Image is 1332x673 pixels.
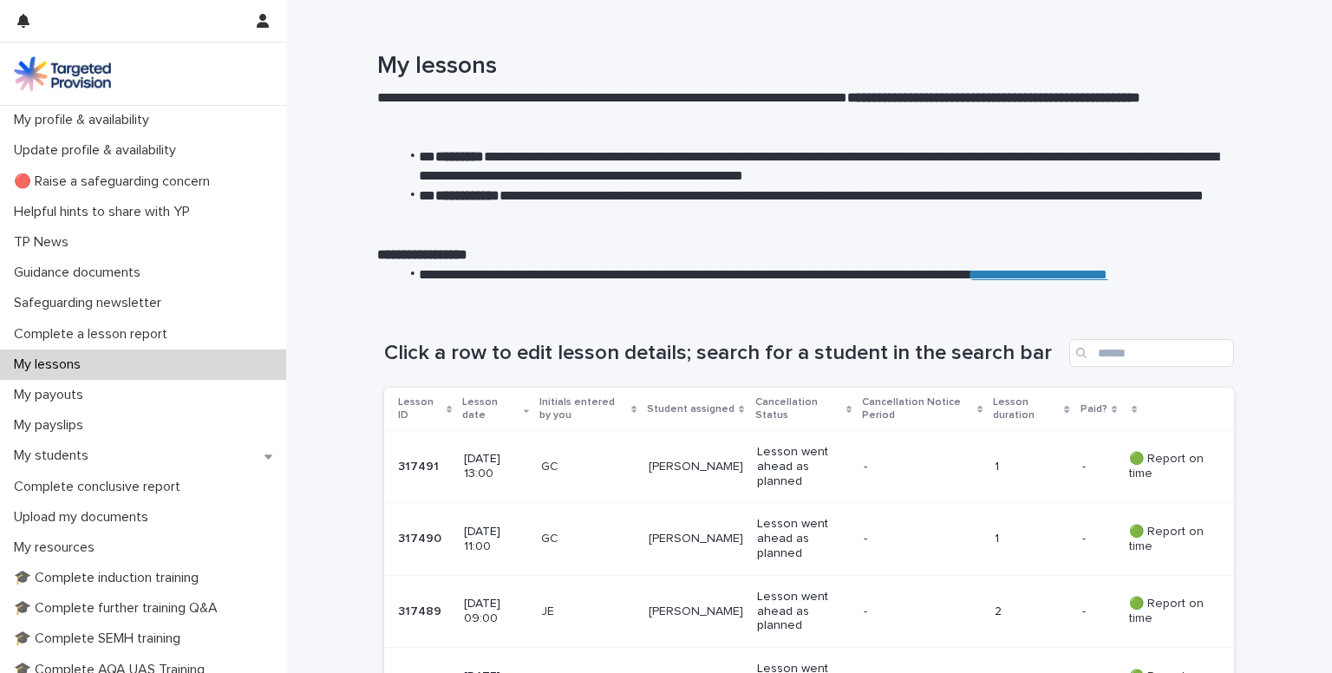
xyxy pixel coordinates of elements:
[464,452,527,481] p: [DATE] 13:00
[995,604,1068,619] p: 2
[398,528,445,546] p: 317490
[7,234,82,251] p: TP News
[7,448,102,464] p: My students
[864,604,960,619] p: -
[995,460,1068,474] p: 1
[864,532,960,546] p: -
[7,417,97,434] p: My payslips
[7,204,204,220] p: Helpful hints to share with YP
[384,575,1234,647] tr: 317489317489 [DATE] 09:00JE[PERSON_NAME]Lesson went ahead as planned-2-- 🟢 Report on time
[7,600,232,617] p: 🎓 Complete further training Q&A
[384,503,1234,575] tr: 317490317490 [DATE] 11:00GC[PERSON_NAME]Lesson went ahead as planned-1-- 🟢 Report on time
[398,601,445,619] p: 317489
[539,393,627,425] p: Initials entered by you
[755,393,842,425] p: Cancellation Status
[14,56,111,91] img: M5nRWzHhSzIhMunXDL62
[384,431,1234,503] tr: 317491317491 [DATE] 13:00GC[PERSON_NAME]Lesson went ahead as planned-1-- 🟢 Report on time
[7,509,162,526] p: Upload my documents
[993,393,1061,425] p: Lesson duration
[1082,601,1089,619] p: -
[7,173,224,190] p: 🔴 Raise a safeguarding concern
[1082,456,1089,474] p: -
[1129,525,1206,554] p: 🟢 Report on time
[864,460,960,474] p: -
[7,479,194,495] p: Complete conclusive report
[541,460,635,474] p: GC
[7,326,181,343] p: Complete a lesson report
[398,456,442,474] p: 317491
[647,400,735,419] p: Student assigned
[757,517,850,560] p: Lesson went ahead as planned
[398,393,442,425] p: Lesson ID
[862,393,973,425] p: Cancellation Notice Period
[757,445,850,488] p: Lesson went ahead as planned
[649,604,743,619] p: [PERSON_NAME]
[1069,339,1234,367] input: Search
[462,393,519,425] p: Lesson date
[7,631,194,647] p: 🎓 Complete SEMH training
[1129,597,1206,626] p: 🟢 Report on time
[7,356,95,373] p: My lessons
[541,604,635,619] p: JE
[464,525,527,554] p: [DATE] 11:00
[1081,400,1107,419] p: Paid?
[649,532,743,546] p: [PERSON_NAME]
[7,295,175,311] p: Safeguarding newsletter
[649,460,743,474] p: [PERSON_NAME]
[757,590,850,633] p: Lesson went ahead as planned
[7,387,97,403] p: My payouts
[541,532,635,546] p: GC
[384,341,1062,366] h1: Click a row to edit lesson details; search for a student in the search bar
[377,52,1227,82] h1: My lessons
[7,112,163,128] p: My profile & availability
[1082,528,1089,546] p: -
[1129,452,1206,481] p: 🟢 Report on time
[7,142,190,159] p: Update profile & availability
[7,570,212,586] p: 🎓 Complete induction training
[464,597,527,626] p: [DATE] 09:00
[995,532,1068,546] p: 1
[7,265,154,281] p: Guidance documents
[7,539,108,556] p: My resources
